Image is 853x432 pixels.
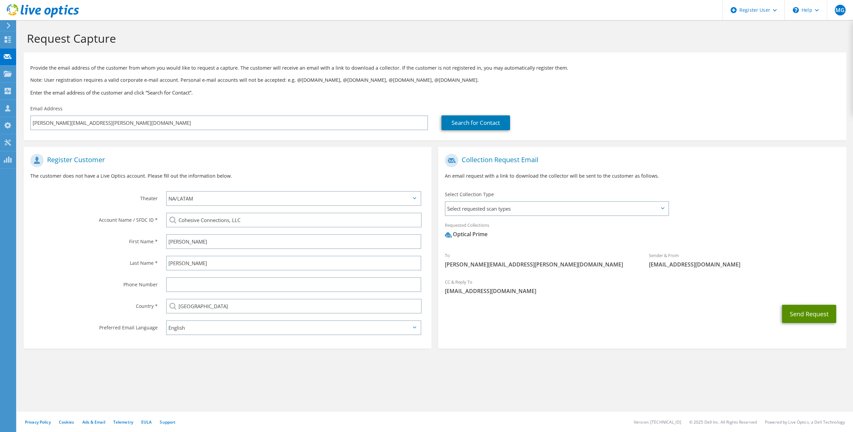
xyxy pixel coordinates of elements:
[30,105,63,112] label: Email Address
[634,419,681,425] li: Version: [TECHNICAL_ID]
[793,7,799,13] svg: \n
[445,191,494,198] label: Select Collection Type
[30,76,840,84] p: Note: User registration requires a valid corporate e-mail account. Personal e-mail accounts will ...
[30,234,158,245] label: First Name *
[445,202,668,215] span: Select requested scan types
[25,419,51,425] a: Privacy Policy
[438,218,846,245] div: Requested Collections
[441,115,510,130] a: Search for Contact
[438,248,642,272] div: To
[642,248,846,272] div: Sender & From
[445,287,839,295] span: [EMAIL_ADDRESS][DOMAIN_NAME]
[30,64,840,72] p: Provide the email address of the customer from whom you would like to request a capture. The cust...
[141,419,152,425] a: EULA
[835,5,846,15] span: MG
[27,31,840,45] h1: Request Capture
[649,261,840,268] span: [EMAIL_ADDRESS][DOMAIN_NAME]
[689,419,757,425] li: © 2025 Dell Inc. All Rights Reserved
[30,299,158,310] label: Country *
[445,172,839,180] p: An email request with a link to download the collector will be sent to the customer as follows.
[30,277,158,288] label: Phone Number
[30,191,158,202] label: Theater
[160,419,176,425] a: Support
[30,89,840,96] h3: Enter the email address of the customer and click “Search for Contact”.
[765,419,845,425] li: Powered by Live Optics, a Dell Technology
[445,154,836,167] h1: Collection Request Email
[782,305,836,323] button: Send Request
[59,419,74,425] a: Cookies
[113,419,133,425] a: Telemetry
[30,172,425,180] p: The customer does not have a Live Optics account. Please fill out the information below.
[30,213,158,223] label: Account Name / SFDC ID *
[30,256,158,266] label: Last Name *
[445,230,488,238] div: Optical Prime
[445,261,635,268] span: [PERSON_NAME][EMAIL_ADDRESS][PERSON_NAME][DOMAIN_NAME]
[82,419,105,425] a: Ads & Email
[438,275,846,298] div: CC & Reply To
[30,154,421,167] h1: Register Customer
[30,320,158,331] label: Preferred Email Language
